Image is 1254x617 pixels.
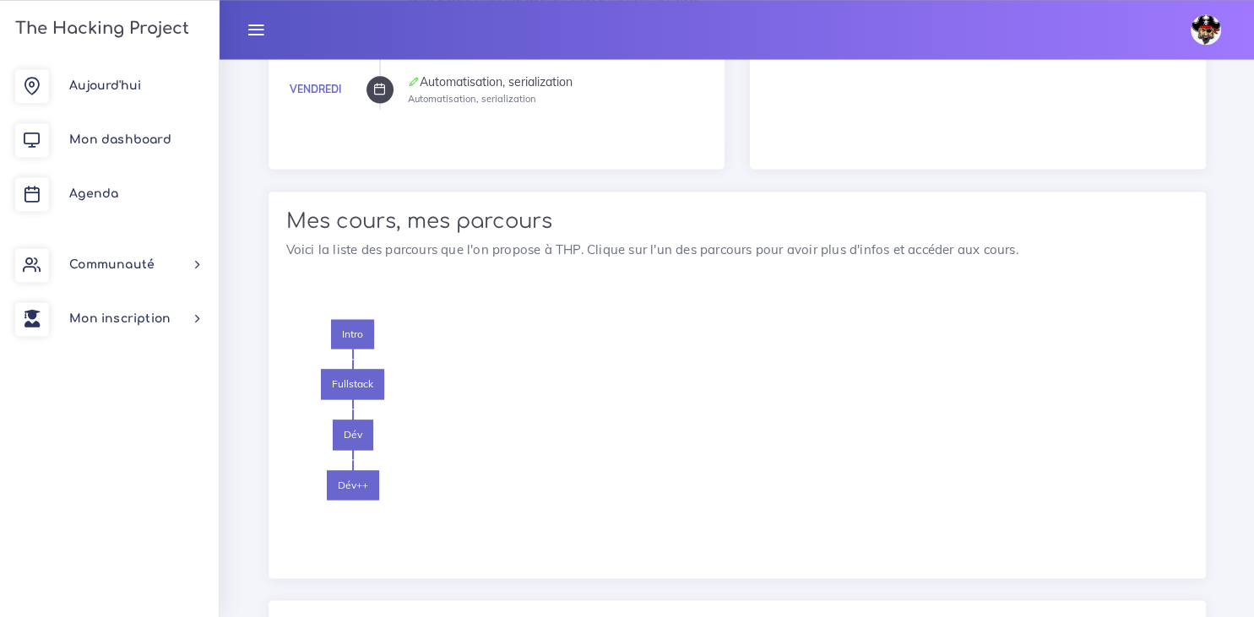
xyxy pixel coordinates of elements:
div: Automatisation, serialization [408,76,707,88]
h2: Mes cours, mes parcours [286,209,1188,234]
small: Automatisation, serialization [408,93,536,105]
span: Fullstack [321,369,384,399]
h3: The Hacking Project [10,19,189,38]
p: Voici la liste des parcours que l'on propose à THP. Clique sur l'un des parcours pour avoir plus ... [286,240,1188,260]
span: Communauté [69,258,155,271]
span: Intro [331,319,374,349]
a: Vendredi [290,83,341,95]
img: avatar [1191,14,1221,45]
span: Aujourd'hui [69,79,141,92]
span: Dév [333,419,373,450]
span: Mon inscription [69,312,171,325]
span: Mon dashboard [69,133,171,146]
span: Agenda [69,187,118,200]
span: Dév++ [327,470,379,501]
